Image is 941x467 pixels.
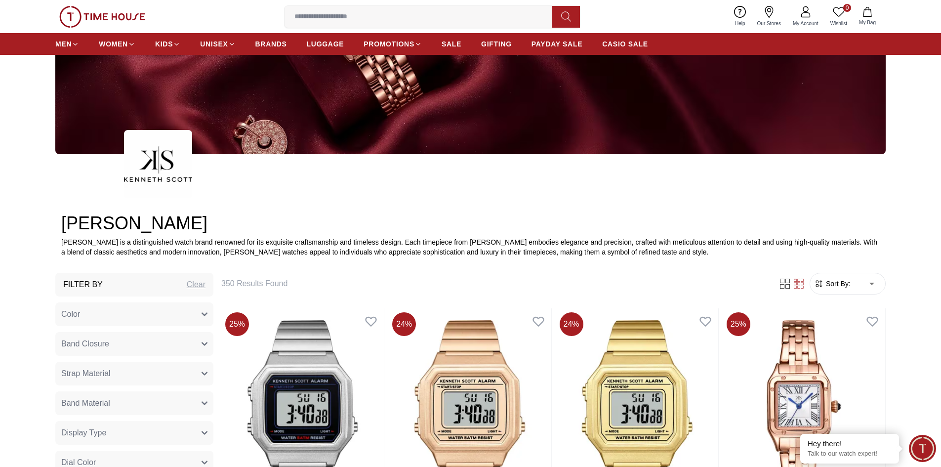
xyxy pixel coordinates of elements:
h3: Filter By [63,279,103,291]
button: Color [55,302,213,326]
span: 0 [843,4,851,12]
img: ... [59,6,145,28]
span: My Bag [855,19,880,26]
a: MEN [55,35,79,53]
div: Chat Widget [909,435,936,462]
h6: 350 Results Found [221,278,766,290]
h2: [PERSON_NAME] [61,213,880,233]
a: PAYDAY SALE [532,35,582,53]
span: Wishlist [826,20,851,27]
span: Our Stores [753,20,785,27]
span: Color [61,308,80,320]
span: KIDS [155,39,173,49]
div: Hey there! [808,439,892,449]
span: Strap Material [61,368,111,380]
p: [PERSON_NAME] is a distinguished watch brand renowned for its exquisite craftsmanship and timeles... [61,237,880,257]
a: KIDS [155,35,180,53]
img: ... [124,130,192,198]
span: GIFTING [481,39,512,49]
span: PAYDAY SALE [532,39,582,49]
span: Band Closure [61,338,109,350]
span: UNISEX [200,39,228,49]
a: 0Wishlist [824,4,853,29]
span: My Account [789,20,822,27]
span: Band Material [61,397,110,409]
span: SALE [442,39,461,49]
span: PROMOTIONS [364,39,414,49]
a: Help [729,4,751,29]
a: CASIO SALE [602,35,648,53]
a: PROMOTIONS [364,35,422,53]
div: Clear [187,279,205,291]
span: LUGGAGE [307,39,344,49]
span: 25 % [225,312,249,336]
p: Talk to our watch expert! [808,450,892,458]
span: 25 % [727,312,750,336]
a: LUGGAGE [307,35,344,53]
a: GIFTING [481,35,512,53]
button: Band Material [55,391,213,415]
button: Display Type [55,421,213,445]
span: Help [731,20,749,27]
button: Strap Material [55,362,213,385]
span: MEN [55,39,72,49]
span: Sort By: [824,279,851,289]
a: UNISEX [200,35,235,53]
a: Our Stores [751,4,787,29]
span: 24 % [392,312,416,336]
span: BRANDS [255,39,287,49]
span: Display Type [61,427,106,439]
span: WOMEN [99,39,128,49]
a: SALE [442,35,461,53]
a: WOMEN [99,35,135,53]
button: My Bag [853,5,882,28]
span: 24 % [560,312,583,336]
button: Band Closure [55,332,213,356]
a: BRANDS [255,35,287,53]
span: CASIO SALE [602,39,648,49]
button: Sort By: [814,279,851,289]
